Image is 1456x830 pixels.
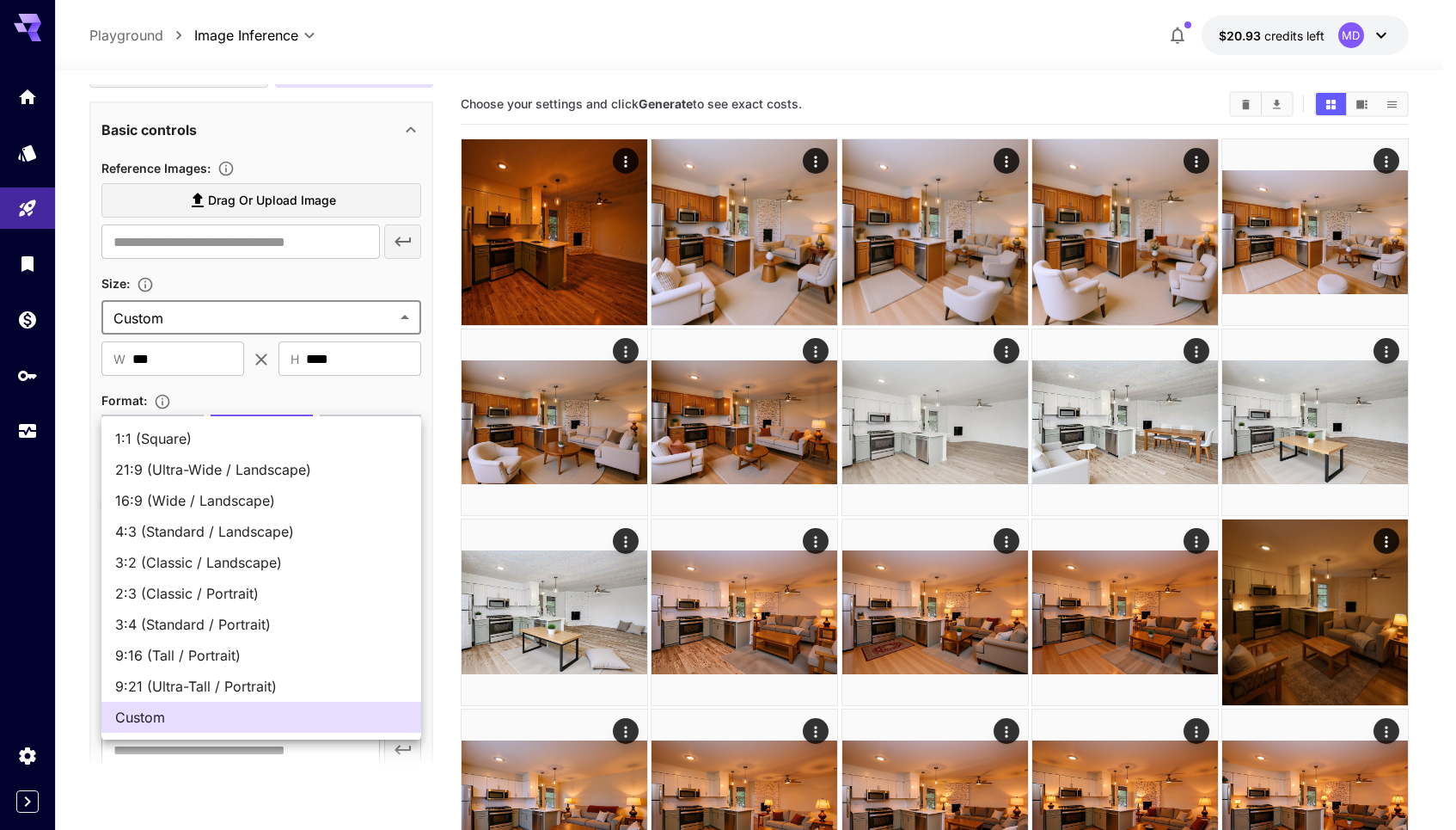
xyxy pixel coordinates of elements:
[115,490,407,511] span: 16:9 (Wide / Landscape)
[115,614,407,635] span: 3:4 (Standard / Portrait)
[115,676,407,697] span: 9:21 (Ultra-Tall / Portrait)
[115,428,407,449] span: 1:1 (Square)
[115,459,407,480] span: 21:9 (Ultra-Wide / Landscape)
[115,707,407,728] span: Custom
[115,645,407,666] span: 9:16 (Tall / Portrait)
[115,552,407,573] span: 3:2 (Classic / Landscape)
[115,521,407,542] span: 4:3 (Standard / Landscape)
[115,583,407,604] span: 2:3 (Classic / Portrait)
